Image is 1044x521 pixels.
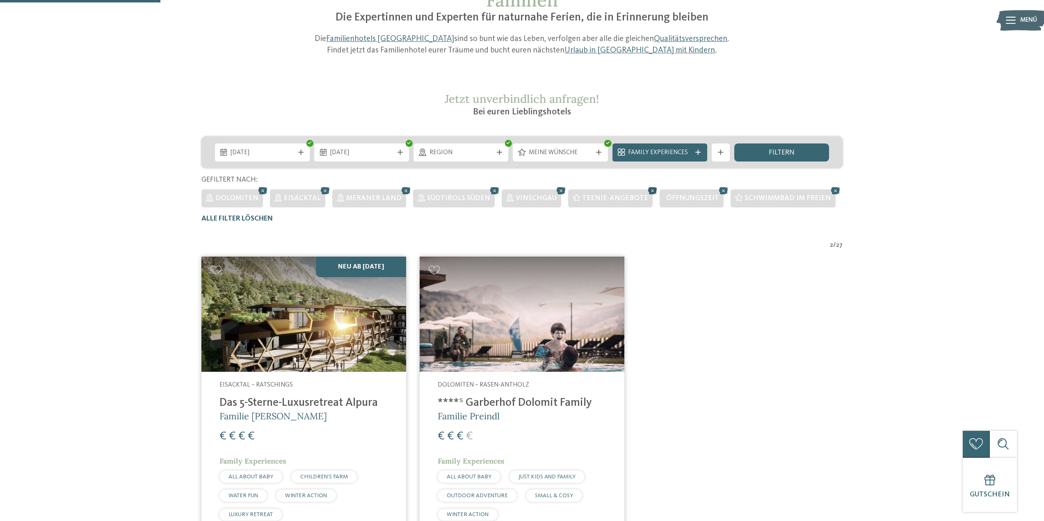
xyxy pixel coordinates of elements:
[628,148,691,157] span: Family Experiences
[326,35,454,43] a: Familienhotels [GEOGRAPHIC_DATA]
[228,512,273,517] span: LUXURY RETREAT
[438,382,529,388] span: Dolomiten – Rasen-Antholz
[457,430,464,442] span: €
[970,491,1010,498] span: Gutschein
[228,474,273,480] span: ALL ABOUT BABY
[447,474,491,480] span: ALL ABOUT BABY
[228,493,258,498] span: WATER FUN
[438,456,505,466] span: Family Experiences
[219,430,226,442] span: €
[300,474,348,480] span: CHILDREN’S FARM
[473,107,571,116] span: Bei euren Lieblingshotels
[346,195,402,202] span: Meraner Land
[447,430,454,442] span: €
[231,148,294,157] span: [DATE]
[336,12,708,23] span: Die Expertinnen und Experten für naturnahe Ferien, die in Erinnerung bleiben
[447,512,489,517] span: WINTER ACTION
[201,176,258,183] span: Gefiltert nach:
[830,241,833,250] span: 2
[582,195,648,202] span: Teenie-Angebote
[219,410,327,422] span: Familie [PERSON_NAME]
[833,241,836,250] span: /
[535,493,573,498] span: SMALL & COSY
[429,148,493,157] span: Region
[438,430,445,442] span: €
[238,430,245,442] span: €
[219,396,388,410] h4: Das 5-Sterne-Luxusretreat Alpura
[330,148,393,157] span: [DATE]
[466,430,473,442] span: €
[836,241,843,250] span: 27
[219,456,286,466] span: Family Experiences
[654,35,727,43] a: Qualitätsversprechen
[564,46,715,55] a: Urlaub in [GEOGRAPHIC_DATA] mit Kindern
[438,410,500,422] span: Familie Preindl
[769,149,795,157] span: filtern
[745,195,831,202] span: Schwimmbad im Freien
[516,195,557,202] span: Vinschgau
[445,91,599,106] span: Jetzt unverbindlich anfragen!
[438,396,606,410] h4: ****ˢ Garberhof Dolomit Family
[519,474,576,480] span: JUST KIDS AND FAMILY
[284,195,321,202] span: Eisacktal
[447,493,508,498] span: OUTDOOR ADVENTURE
[963,458,1017,512] a: Gutschein
[666,195,719,202] span: Öffnungszeit
[201,215,273,222] span: Alle Filter löschen
[308,34,737,56] p: Die sind so bunt wie das Leben, verfolgen aber alle die gleichen . Findet jetzt das Familienhotel...
[427,195,490,202] span: Südtirols Süden
[219,382,293,388] span: Eisacktal – Ratschings
[529,148,592,157] span: Meine Wünsche
[215,195,258,202] span: Dolomiten
[248,430,255,442] span: €
[420,257,624,372] img: Familienhotels gesucht? Hier findet ihr die besten!
[201,257,406,372] img: Familienhotels gesucht? Hier findet ihr die besten!
[285,493,327,498] span: WINTER ACTION
[229,430,236,442] span: €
